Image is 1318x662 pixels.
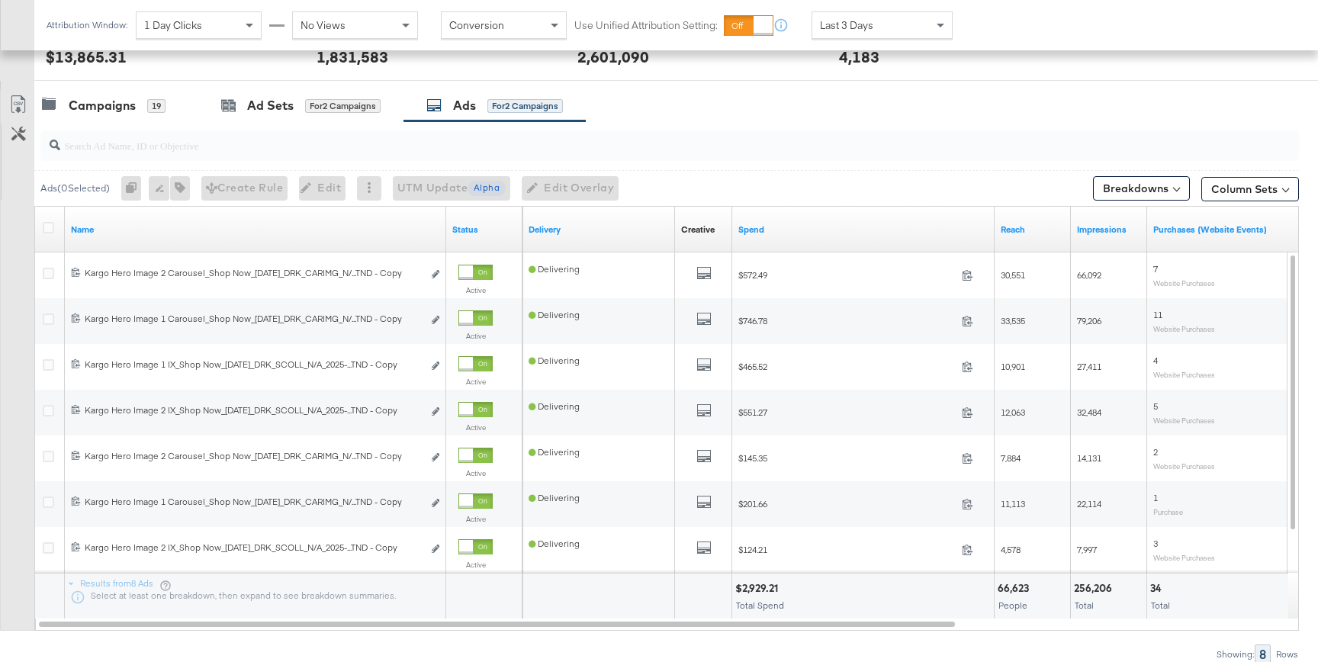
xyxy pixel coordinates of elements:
[147,99,166,113] div: 19
[1077,269,1101,281] span: 66,092
[1093,176,1190,201] button: Breakdowns
[839,46,879,68] div: 4,183
[738,498,956,509] span: $201.66
[1001,223,1065,236] a: The number of people your ad was served to.
[1001,452,1021,464] span: 7,884
[529,538,580,549] span: Delivering
[60,124,1185,154] input: Search Ad Name, ID or Objective
[458,560,493,570] label: Active
[458,423,493,432] label: Active
[820,18,873,32] span: Last 3 Days
[85,358,423,371] div: Kargo Hero Image 1 IX_Shop Now_[DATE]_DRK_SCOLL_N/A_2025-...TND - Copy
[1153,263,1158,275] span: 7
[681,223,715,236] div: Creative
[1153,553,1215,562] sub: Website Purchases
[121,176,149,201] div: 0
[529,400,580,412] span: Delivering
[453,97,476,114] div: Ads
[1153,538,1158,549] span: 3
[529,446,580,458] span: Delivering
[1077,498,1101,509] span: 22,114
[681,223,715,236] a: Shows the creative associated with your ad.
[458,285,493,295] label: Active
[1001,315,1025,326] span: 33,535
[458,377,493,387] label: Active
[736,599,784,611] span: Total Spend
[458,468,493,478] label: Active
[452,223,516,236] a: Shows the current state of your Ad.
[1001,498,1025,509] span: 11,113
[738,452,956,464] span: $145.35
[487,99,563,113] div: for 2 Campaigns
[1001,407,1025,418] span: 12,063
[529,355,580,366] span: Delivering
[144,18,202,32] span: 1 Day Clicks
[529,223,669,236] a: Reflects the ability of your Ad to achieve delivery.
[738,544,956,555] span: $124.21
[738,361,956,372] span: $465.52
[1075,599,1094,611] span: Total
[1077,452,1101,464] span: 14,131
[85,496,423,508] div: Kargo Hero Image 1 Carousel_Shop Now_[DATE]_DRK_CARIMG_N/...TND - Copy
[305,99,381,113] div: for 2 Campaigns
[738,223,988,236] a: The total amount spent to date.
[1153,507,1183,516] sub: Purchase
[577,46,649,68] div: 2,601,090
[1077,544,1097,555] span: 7,997
[1153,446,1158,458] span: 2
[1153,278,1215,288] sub: Website Purchases
[449,18,504,32] span: Conversion
[1275,649,1299,660] div: Rows
[574,18,718,33] label: Use Unified Attribution Setting:
[71,223,440,236] a: Ad Name.
[317,46,388,68] div: 1,831,583
[46,20,128,31] div: Attribution Window:
[1153,324,1215,333] sub: Website Purchases
[1153,355,1158,366] span: 4
[1001,361,1025,372] span: 10,901
[1077,223,1141,236] a: The number of times your ad was served. On mobile apps an ad is counted as served the first time ...
[529,309,580,320] span: Delivering
[1150,581,1166,596] div: 34
[738,315,956,326] span: $746.78
[85,404,423,416] div: Kargo Hero Image 2 IX_Shop Now_[DATE]_DRK_SCOLL_N/A_2025-...TND - Copy
[1153,416,1215,425] sub: Website Purchases
[1153,370,1215,379] sub: Website Purchases
[1077,407,1101,418] span: 32,484
[1001,544,1021,555] span: 4,578
[1074,581,1117,596] div: 256,206
[1151,599,1170,611] span: Total
[46,46,127,68] div: $13,865.31
[301,18,346,32] span: No Views
[1216,649,1255,660] div: Showing:
[1077,361,1101,372] span: 27,411
[69,97,136,114] div: Campaigns
[40,182,110,195] div: Ads ( 0 Selected)
[247,97,294,114] div: Ad Sets
[1153,223,1294,236] a: The number of times a purchase was made tracked by your Custom Audience pixel on your website aft...
[85,450,423,462] div: Kargo Hero Image 2 Carousel_Shop Now_[DATE]_DRK_CARIMG_N/...TND - Copy
[738,269,956,281] span: $572.49
[1153,461,1215,471] sub: Website Purchases
[1153,309,1162,320] span: 11
[458,514,493,524] label: Active
[1001,269,1025,281] span: 30,551
[998,599,1027,611] span: People
[998,581,1034,596] div: 66,623
[735,581,783,596] div: $2,929.21
[529,263,580,275] span: Delivering
[1153,400,1158,412] span: 5
[85,313,423,325] div: Kargo Hero Image 1 Carousel_Shop Now_[DATE]_DRK_CARIMG_N/...TND - Copy
[1077,315,1101,326] span: 79,206
[738,407,956,418] span: $551.27
[529,492,580,503] span: Delivering
[1153,492,1158,503] span: 1
[85,267,423,279] div: Kargo Hero Image 2 Carousel_Shop Now_[DATE]_DRK_CARIMG_N/...TND - Copy
[85,541,423,554] div: Kargo Hero Image 2 IX_Shop Now_[DATE]_DRK_SCOLL_N/A_2025-...TND - Copy
[1201,177,1299,201] button: Column Sets
[458,331,493,341] label: Active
